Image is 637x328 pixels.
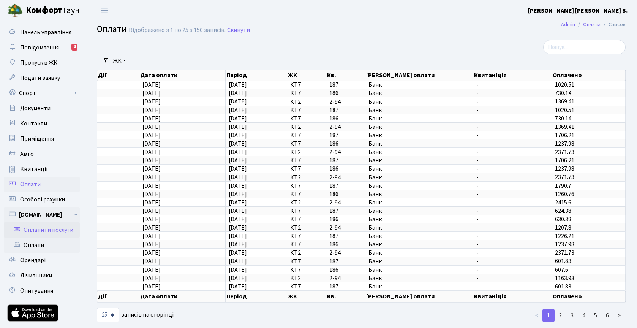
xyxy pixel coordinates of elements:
a: Орендарі [4,253,80,268]
span: 187 [329,82,362,88]
span: Банк [368,149,470,155]
span: Банк [368,284,470,290]
span: [DATE] [229,139,247,148]
span: 1237.98 [555,240,574,249]
span: 2-94 [329,200,362,206]
span: Авто [20,150,34,158]
span: 186 [329,216,362,222]
span: [DATE] [229,173,247,182]
li: Список [601,21,626,29]
div: 4 [71,44,77,51]
span: [DATE] [142,114,161,123]
span: Банк [368,99,470,105]
span: Банк [368,107,470,113]
span: 607.6 [555,266,568,274]
span: Оплати [97,22,127,36]
span: Банк [368,174,470,181]
span: 187 [329,258,362,265]
th: ЖК [287,70,327,81]
span: [DATE] [229,148,247,156]
a: 3 [566,309,578,322]
span: Оплати [20,180,41,189]
span: 187 [329,157,362,163]
span: - [476,267,548,273]
a: 5 [590,309,602,322]
a: Авто [4,146,80,162]
span: - [476,90,548,96]
span: [DATE] [229,156,247,165]
span: [DATE] [142,266,161,274]
span: [DATE] [229,257,247,266]
span: - [476,216,548,222]
span: [DATE] [142,198,161,207]
span: [DATE] [229,123,247,131]
span: Контакти [20,119,47,128]
span: [DATE] [142,232,161,240]
span: [DATE] [142,148,161,156]
span: КТ7 [290,208,323,214]
th: Період [226,291,287,302]
span: Особові рахунки [20,195,65,204]
span: - [476,82,548,88]
span: - [476,208,548,214]
span: Документи [20,104,51,113]
span: - [476,250,548,256]
span: - [476,141,548,147]
span: [DATE] [229,207,247,215]
span: [DATE] [229,190,247,198]
label: записів на сторінці [97,308,174,322]
a: 4 [578,309,590,322]
span: КТ7 [290,82,323,88]
a: [DOMAIN_NAME] [4,207,80,222]
span: [DATE] [142,182,161,190]
span: Опитування [20,287,53,295]
a: Документи [4,101,80,116]
a: Квитанції [4,162,80,177]
span: - [476,166,548,172]
span: - [476,275,548,281]
span: [DATE] [142,249,161,257]
span: 1706.21 [555,156,574,165]
a: Опитування [4,283,80,298]
span: [DATE] [142,173,161,182]
span: 1020.51 [555,106,574,114]
span: 187 [329,284,362,290]
span: КТ7 [290,183,323,189]
a: ЖК [110,54,129,67]
span: 2-94 [329,99,362,105]
span: 2371.73 [555,148,574,156]
span: КТ2 [290,275,323,281]
span: - [476,183,548,189]
span: КТ7 [290,141,323,147]
span: 1369.41 [555,123,574,131]
span: Пропуск в ЖК [20,59,57,67]
span: КТ2 [290,225,323,231]
span: [DATE] [229,223,247,232]
th: Кв. [326,291,365,302]
span: КТ7 [290,191,323,197]
span: 601.83 [555,282,571,291]
span: 2-94 [329,275,362,281]
span: 187 [329,208,362,214]
span: 2371.73 [555,173,574,182]
span: 186 [329,267,362,273]
span: 624.38 [555,207,571,215]
span: КТ7 [290,116,323,122]
th: Оплачено [552,291,626,302]
span: КТ2 [290,250,323,256]
span: 2371.73 [555,249,574,257]
span: Орендарі [20,256,46,265]
span: КТ2 [290,99,323,105]
a: 6 [601,309,613,322]
span: 1790.7 [555,182,571,190]
a: Admin [561,21,575,29]
th: Період [226,70,287,81]
th: ЖК [287,291,327,302]
span: - [476,233,548,239]
span: [DATE] [142,240,161,249]
span: 1237.98 [555,139,574,148]
span: - [476,116,548,122]
th: Оплачено [552,70,626,81]
span: Подати заявку [20,74,60,82]
span: 186 [329,166,362,172]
